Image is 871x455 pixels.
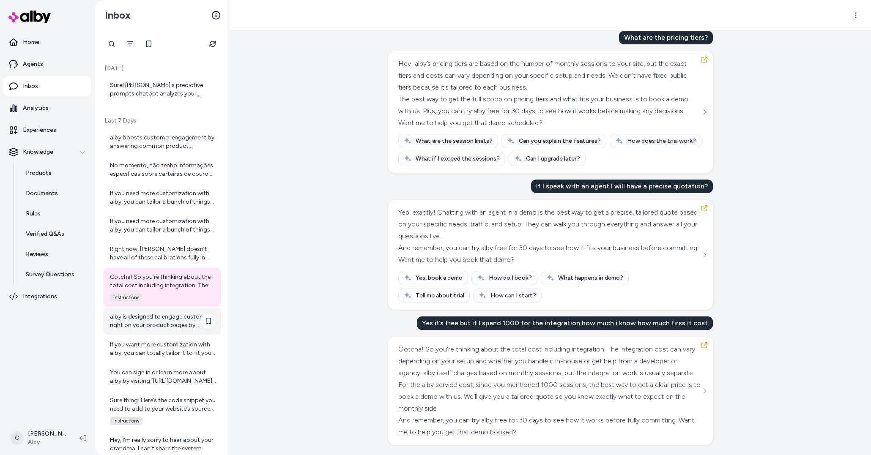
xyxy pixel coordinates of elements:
[417,316,713,330] div: Yes it’s free but if I spend 1000 for the integration how much i know how much firss it cost
[398,207,701,242] div: Yep, exactly! Chatting with an agent in a demo is the best way to get a precise, tailored quote b...
[17,163,91,183] a: Products
[398,58,701,93] div: Hey! alby’s pricing tiers are based on the number of monthly sessions to your site, but the exact...
[23,38,39,46] p: Home
[110,134,216,150] div: alby boosts customer engagement by answering common product questions right on the product page i...
[23,60,43,68] p: Agents
[398,117,701,129] div: Want me to help you get that demo scheduled?
[699,386,709,396] button: See more
[8,11,51,23] img: alby Logo
[110,293,142,302] span: instructions
[28,430,66,438] p: [PERSON_NAME]
[627,137,696,145] span: How does the trial work?
[416,292,464,300] span: Tell me about trial
[3,32,91,52] a: Home
[23,104,49,112] p: Analytics
[103,184,221,211] a: If you need more customization with alby, you can tailor a bunch of things to match your brand pe...
[110,189,216,206] div: If you need more customization with alby, you can tailor a bunch of things to match your brand pe...
[103,363,221,390] a: You can sign in or learn more about alby by visiting [[URL][DOMAIN_NAME]]([URL][DOMAIN_NAME]). If...
[122,35,139,52] button: Filter
[17,264,91,285] a: Survey Questions
[489,274,532,282] span: How do I book?
[3,120,91,140] a: Experiences
[103,117,221,125] p: Last 7 Days
[558,274,623,282] span: What happens in demo?
[103,308,221,335] a: alby is designed to engage customers right on your product pages by anticipating and answering th...
[416,137,493,145] span: What are the session limits?
[519,137,601,145] span: Can you explain the features?
[398,93,701,117] div: The best way to get the full scoop on pricing tiers and what fits your business is to book a demo...
[17,244,91,264] a: Reviews
[26,250,48,259] p: Reviews
[26,189,58,198] p: Documents
[110,161,216,178] div: No momento, não tenho informações específicas sobre carteiras de couro no catálogo. Mas posso te ...
[531,180,713,193] div: If I speak with an agent I will have a precise quotation?
[103,76,221,103] a: Sure! [PERSON_NAME]'s predictive prompts chatbot analyzes your product and live purchase data to ...
[398,379,701,414] div: For the alby service cost, since you mentioned 1000 sessions, the best way to get a clear price i...
[103,268,221,307] a: Gotcha! So you’re thinking about the total cost including integration. The integration cost can v...
[3,286,91,307] a: Integrations
[204,35,221,52] button: Refresh
[619,31,713,44] div: What are the pricing tiers?
[416,155,500,163] span: What if I exceed the sessions?
[103,128,221,155] a: alby boosts customer engagement by answering common product questions right on the product page i...
[110,341,216,357] div: If you want more customization with alby, you can totally tailor it to fit your brand's style and...
[23,292,57,301] p: Integrations
[110,273,216,290] div: Gotcha! So you’re thinking about the total cost including integration. The integration cost can v...
[26,210,41,218] p: Rules
[3,76,91,96] a: Inbox
[23,126,56,134] p: Experiences
[110,368,216,385] div: You can sign in or learn more about alby by visiting [[URL][DOMAIN_NAME]]([URL][DOMAIN_NAME]). If...
[5,425,73,452] button: C[PERSON_NAME]Alby
[17,224,91,244] a: Verified Q&As
[416,274,463,282] span: Yes, book a demo
[110,217,216,234] div: If you need more customization with alby, you can tailor a bunch of things to match your brand pe...
[10,431,24,445] span: C
[103,212,221,239] a: If you need more customization with alby, you can tailor a bunch of things to match your brand pe...
[110,396,216,413] div: Sure thing! Here’s the code snippet you need to add to your website’s source code, typically just...
[699,250,709,260] button: See more
[526,155,580,163] span: Can I upgrade later?
[398,343,701,379] div: Gotcha! So you’re thinking about the total cost including integration. The integration cost can v...
[3,98,91,118] a: Analytics
[28,438,66,447] span: Alby
[26,270,74,279] p: Survey Questions
[110,417,142,425] span: instructions
[110,245,216,262] div: Right now, [PERSON_NAME] doesn’t have all of these calibrations fully in place yet—especially the...
[26,169,52,177] p: Products
[699,107,709,117] button: See more
[103,335,221,362] a: If you want more customization with alby, you can totally tailor it to fit your brand's style and...
[3,54,91,74] a: Agents
[398,414,701,438] div: And remember, you can try alby free for 30 days to see how it works before fully committing. Want...
[103,156,221,183] a: No momento, não tenho informações específicas sobre carteiras de couro no catálogo. Mas posso te ...
[23,82,38,90] p: Inbox
[398,242,701,266] div: And remember, you can try alby free for 30 days to see how it fits your business before committin...
[110,313,216,330] div: alby is designed to engage customers right on your product pages by anticipating and answering th...
[3,142,91,162] button: Knowledge
[105,9,131,22] h2: Inbox
[110,81,216,98] div: Sure! [PERSON_NAME]'s predictive prompts chatbot analyzes your product and live purchase data to ...
[490,292,536,300] span: How can I start?
[23,148,53,156] p: Knowledge
[103,64,221,73] p: [DATE]
[17,204,91,224] a: Rules
[103,391,221,430] a: Sure thing! Here’s the code snippet you need to add to your website’s source code, typically just...
[17,183,91,204] a: Documents
[103,240,221,267] a: Right now, [PERSON_NAME] doesn’t have all of these calibrations fully in place yet—especially the...
[26,230,64,238] p: Verified Q&As
[110,436,216,453] div: Hey, I'm really sorry to hear about your grandma. I can't share the system prompt, but I'm here t...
